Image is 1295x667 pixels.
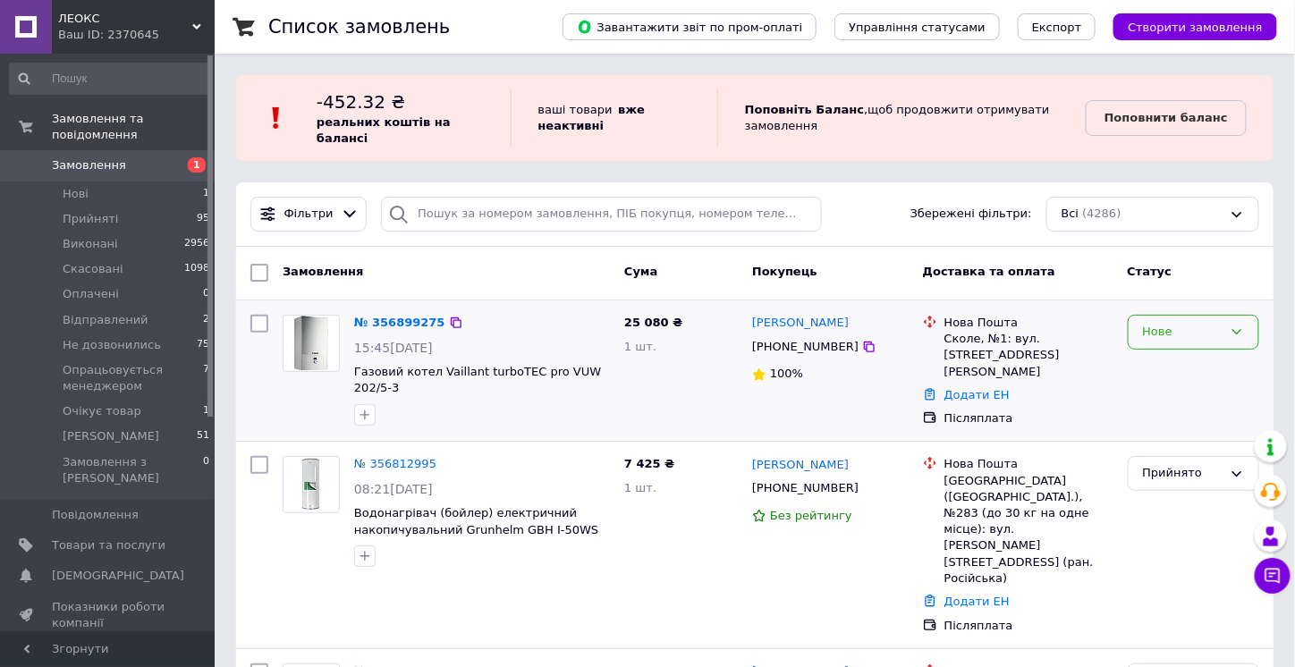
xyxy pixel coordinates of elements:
[284,206,334,223] span: Фільтри
[203,286,209,302] span: 0
[752,481,859,494] span: [PHONE_NUMBER]
[717,89,1086,147] div: , щоб продовжити отримувати замовлення
[63,261,123,277] span: Скасовані
[1143,464,1223,483] div: Прийнято
[188,157,206,173] span: 1
[63,211,118,227] span: Прийняті
[944,388,1010,401] a: Додати ЕН
[197,428,209,444] span: 51
[1096,20,1277,33] a: Створити замовлення
[354,457,436,470] a: № 356812995
[283,456,340,513] a: Фото товару
[63,454,203,486] span: Замовлення з [PERSON_NAME]
[354,506,598,553] a: Водонагрівач (бойлер) електричний накопичувальний Grunhelm GBH I-50WS Slim
[752,340,859,353] span: [PHONE_NUMBER]
[1082,207,1121,220] span: (4286)
[1086,100,1247,136] a: Поповнити баланс
[944,473,1113,587] div: [GEOGRAPHIC_DATA] ([GEOGRAPHIC_DATA].), №283 (до 30 кг на одне місце): вул. [PERSON_NAME][STREET_...
[1128,265,1172,278] span: Статус
[834,13,1000,40] button: Управління статусами
[203,403,209,419] span: 1
[511,89,717,147] div: ваші товари
[9,63,211,95] input: Пошук
[944,595,1010,608] a: Додати ЕН
[283,265,363,278] span: Замовлення
[52,599,165,631] span: Показники роботи компанії
[1113,13,1277,40] button: Створити замовлення
[203,186,209,202] span: 1
[944,456,1113,472] div: Нова Пошта
[203,312,209,328] span: 2
[745,103,864,116] b: Поповніть Баланс
[203,454,209,486] span: 0
[944,331,1113,380] div: Сколе, №1: вул. [STREET_ADDRESS][PERSON_NAME]
[184,261,209,277] span: 1098
[63,286,119,302] span: Оплачені
[52,537,165,553] span: Товари та послуги
[923,265,1055,278] span: Доставка та оплата
[1128,21,1263,34] span: Створити замовлення
[354,316,445,329] a: № 356899275
[1255,558,1291,594] button: Чат з покупцем
[63,362,203,394] span: Опрацьовується менеджером
[63,428,159,444] span: [PERSON_NAME]
[752,315,849,332] a: [PERSON_NAME]
[1032,21,1082,34] span: Експорт
[354,341,433,355] span: 15:45[DATE]
[184,236,209,252] span: 2956
[944,315,1113,331] div: Нова Пошта
[63,312,148,328] span: Відправлений
[203,362,209,394] span: 7
[624,340,656,353] span: 1 шт.
[752,457,849,474] a: [PERSON_NAME]
[63,186,89,202] span: Нові
[52,568,184,584] span: [DEMOGRAPHIC_DATA]
[63,236,118,252] span: Виконані
[58,11,192,27] span: ЛЕОКС
[1143,323,1223,342] div: Нове
[624,265,657,278] span: Cума
[910,206,1032,223] span: Збережені фільтри:
[52,157,126,173] span: Замовлення
[770,509,852,522] span: Без рейтингу
[1018,13,1096,40] button: Експорт
[52,507,139,523] span: Повідомлення
[752,265,817,278] span: Покупець
[1105,111,1228,124] b: Поповнити баланс
[944,410,1113,426] div: Післяплата
[624,457,674,470] span: 7 425 ₴
[849,21,986,34] span: Управління статусами
[354,482,433,496] span: 08:21[DATE]
[624,481,656,494] span: 1 шт.
[577,19,802,35] span: Завантажити звіт по пром-оплаті
[63,403,141,419] span: Очікує товар
[317,91,405,113] span: -452.32 ₴
[268,16,450,38] h1: Список замовлень
[284,457,339,512] img: Фото товару
[197,337,209,353] span: 75
[52,111,215,143] span: Замовлення та повідомлення
[283,315,340,372] a: Фото товару
[263,105,290,131] img: :exclamation:
[624,316,682,329] span: 25 080 ₴
[354,365,601,395] a: Газовий котел Vaillant turboTEC pro VUW 202/5-3
[944,618,1113,634] div: Післяплата
[563,13,817,40] button: Завантажити звіт по пром-оплаті
[381,197,821,232] input: Пошук за номером замовлення, ПІБ покупця, номером телефону, Email, номером накладної
[197,211,209,227] span: 95
[284,316,339,371] img: Фото товару
[1062,206,1079,223] span: Всі
[63,337,161,353] span: Не дозвонились
[58,27,215,43] div: Ваш ID: 2370645
[770,367,803,380] span: 100%
[317,115,451,145] b: реальних коштів на балансі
